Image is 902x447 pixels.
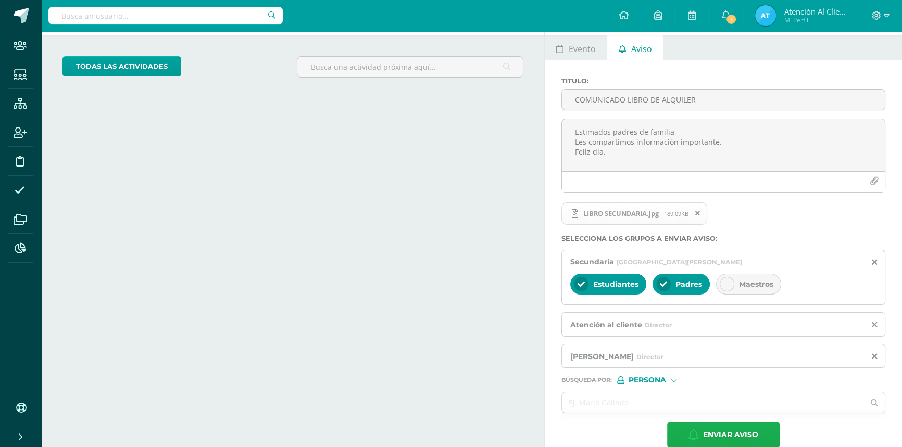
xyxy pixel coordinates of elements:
span: Aviso [631,36,652,61]
input: Busca una actividad próxima aquí... [297,57,523,77]
span: Mi Perfil [784,16,846,24]
a: Aviso [607,35,663,60]
span: Director [636,353,663,361]
a: Evento [545,35,607,60]
span: Remover archivo [689,208,707,219]
input: Busca un usuario... [48,7,283,24]
textarea: Estimados padres de familia, Les compartimos información importante. Feliz día. [562,119,885,171]
div: [object Object] [617,376,695,384]
span: 1 [725,14,737,25]
span: Búsqueda por : [561,377,612,383]
span: Secundaria [570,257,614,266]
img: ada85960de06b6a82e22853ecf293967.png [755,5,776,26]
span: [GEOGRAPHIC_DATA][PERSON_NAME] [617,258,742,266]
span: Persona [629,377,666,383]
span: Evento [569,36,596,61]
a: todas las Actividades [62,56,181,76]
span: Atención al cliente [784,6,846,17]
label: Titulo : [561,77,885,85]
span: 189.09KB [664,210,688,218]
span: Maestros [739,279,773,289]
input: Titulo [562,90,885,110]
span: Estudiantes [593,279,638,289]
span: [PERSON_NAME] [570,352,634,361]
label: Selecciona los grupos a enviar aviso : [561,235,885,242]
span: Atención al cliente [570,320,642,329]
span: Padres [675,279,702,289]
span: LIBRO SECUNDARIA.jpg [561,202,707,225]
span: LIBRO SECUNDARIA.jpg [578,209,664,218]
span: Director [645,321,672,329]
input: Ej. Mario Galindo [562,392,864,413]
